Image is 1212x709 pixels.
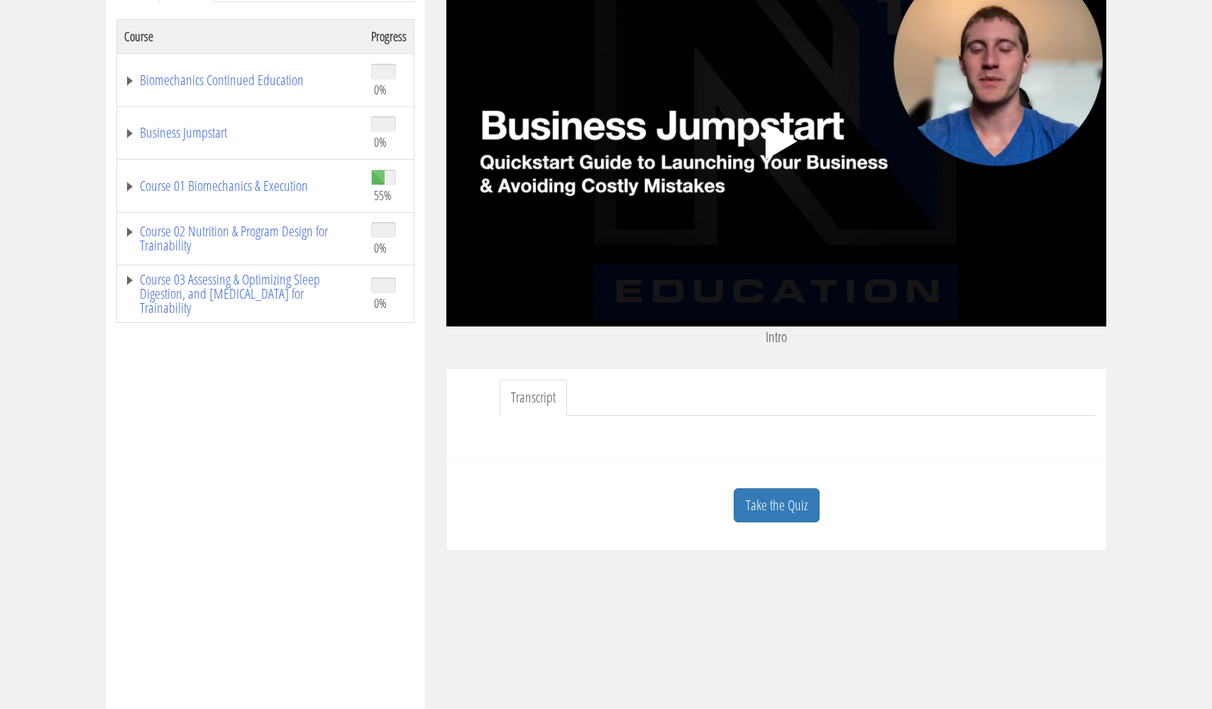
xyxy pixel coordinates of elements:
p: Intro [446,326,1106,348]
a: Course 01 Biomechanics & Execution [124,179,357,193]
a: Biomechanics Continued Education [124,73,357,87]
a: Transcript [500,380,567,416]
span: 0% [374,295,387,311]
span: 0% [374,82,387,97]
span: 0% [374,134,387,150]
a: Take the Quiz [734,488,820,523]
span: 0% [374,240,387,255]
th: Course [117,19,365,53]
span: 55% [374,187,392,203]
a: Business Jumpstart [124,126,357,140]
a: Course 02 Nutrition & Program Design for Trainability [124,224,357,253]
a: Course 03 Assessing & Optimizing Sleep Digestion, and [MEDICAL_DATA] for Trainability [124,273,357,315]
th: Progress [364,19,414,53]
